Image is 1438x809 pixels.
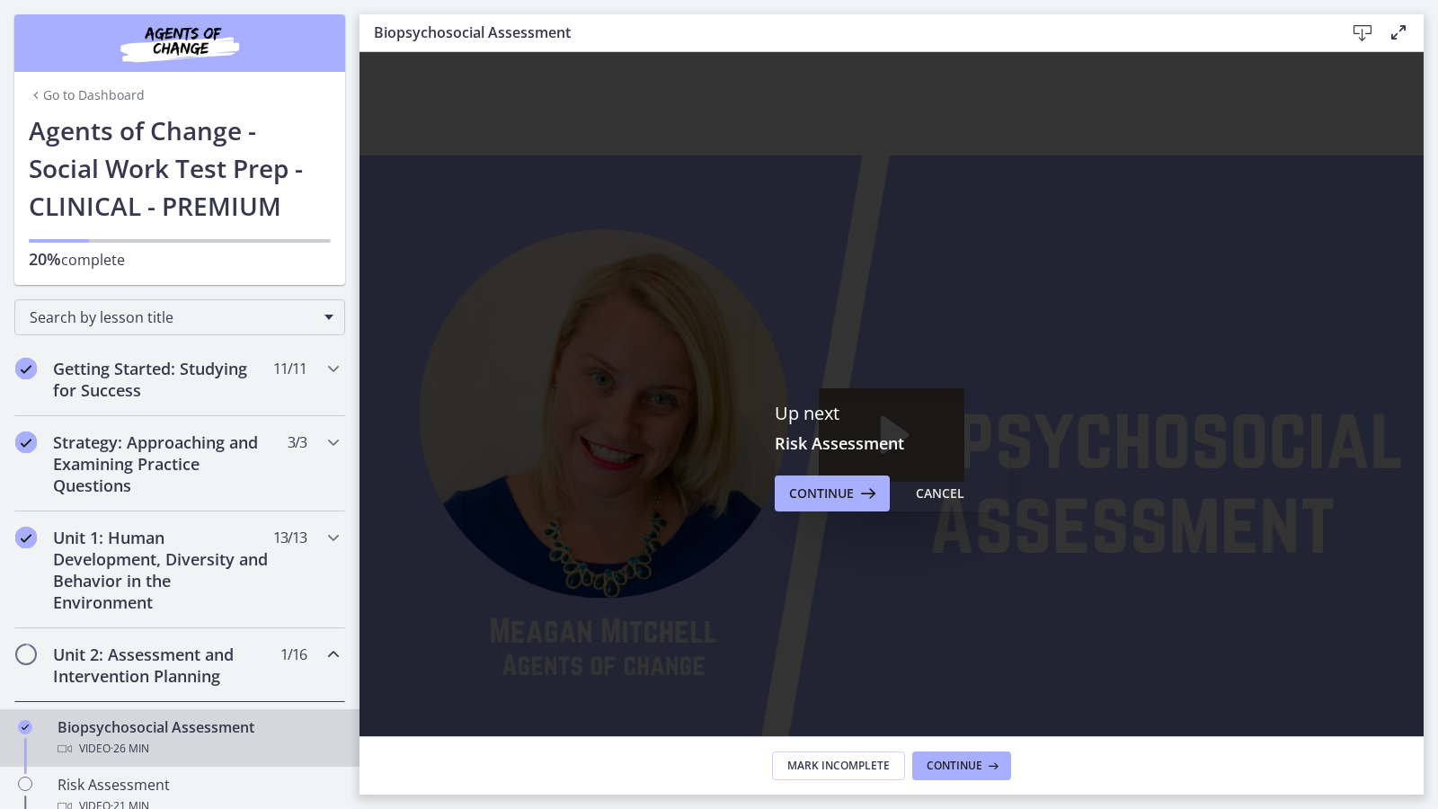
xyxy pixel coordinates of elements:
[787,759,890,773] span: Mark Incomplete
[374,22,1316,43] h3: Biopsychosocial Assessment
[29,248,331,271] p: complete
[775,476,890,511] button: Continue
[916,483,964,504] div: Cancel
[58,738,338,760] div: Video
[29,86,145,104] a: Go to Dashboard
[53,431,272,496] h2: Strategy: Approaching and Examining Practice Questions
[18,720,32,734] i: Completed
[273,527,306,548] span: 13 / 13
[912,751,1011,780] button: Continue
[288,431,306,453] span: 3 / 3
[775,432,1008,454] h3: Risk Assessment
[15,358,37,379] i: Completed
[971,765,1017,805] button: Show settings menu
[109,765,912,805] div: Playbar
[15,527,37,548] i: Completed
[53,644,272,687] h2: Unit 2: Assessment and Intervention Planning
[14,299,345,335] div: Search by lesson title
[15,431,37,453] i: Completed
[53,527,272,613] h2: Unit 1: Human Development, Diversity and Behavior in the Environment
[29,111,331,225] h1: Agents of Change - Social Work Test Prep - CLINICAL - PREMIUM
[901,476,979,511] button: Cancel
[789,483,854,504] span: Continue
[72,22,288,65] img: Agents of Change
[280,644,306,665] span: 1 / 16
[772,751,905,780] button: Mark Incomplete
[927,759,982,773] span: Continue
[111,738,149,760] span: · 26 min
[30,307,315,327] span: Search by lesson title
[1017,765,1064,805] button: Fullscreen
[29,248,61,270] span: 20%
[273,358,306,379] span: 11 / 11
[58,716,338,760] div: Biopsychosocial Assessment
[459,336,606,430] button: Play Video: cbe28tpt4o1cl02sic2g.mp4
[924,765,971,805] button: Mute
[775,402,1008,425] p: Up next
[53,358,272,401] h2: Getting Started: Studying for Success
